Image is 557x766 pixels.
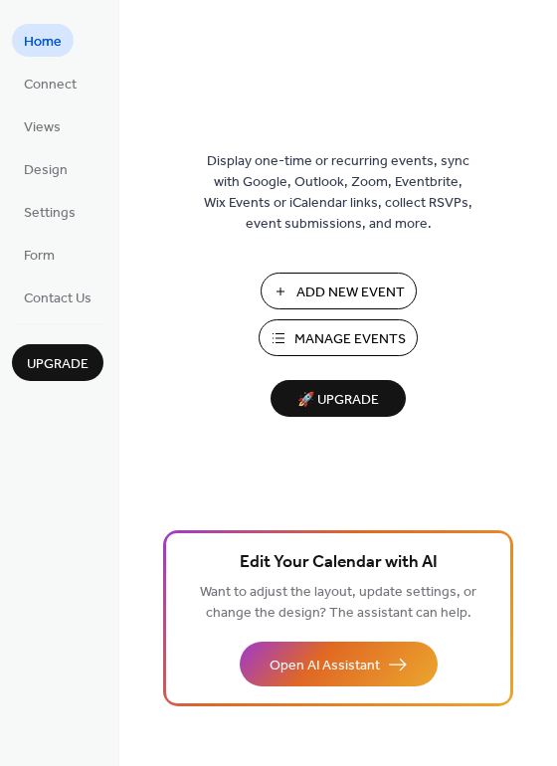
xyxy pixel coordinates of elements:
[24,75,77,96] span: Connect
[12,238,67,271] a: Form
[12,67,89,99] a: Connect
[24,246,55,267] span: Form
[12,281,103,313] a: Contact Us
[27,354,89,375] span: Upgrade
[259,319,418,356] button: Manage Events
[204,151,472,235] span: Display one-time or recurring events, sync with Google, Outlook, Zoom, Eventbrite, Wix Events or ...
[200,579,476,627] span: Want to adjust the layout, update settings, or change the design? The assistant can help.
[261,273,417,309] button: Add New Event
[294,329,406,350] span: Manage Events
[12,109,73,142] a: Views
[270,656,380,676] span: Open AI Assistant
[240,642,438,686] button: Open AI Assistant
[240,549,438,577] span: Edit Your Calendar with AI
[24,117,61,138] span: Views
[12,24,74,57] a: Home
[12,344,103,381] button: Upgrade
[24,203,76,224] span: Settings
[12,152,80,185] a: Design
[271,380,406,417] button: 🚀 Upgrade
[282,387,394,414] span: 🚀 Upgrade
[24,160,68,181] span: Design
[296,283,405,303] span: Add New Event
[24,288,92,309] span: Contact Us
[12,195,88,228] a: Settings
[24,32,62,53] span: Home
